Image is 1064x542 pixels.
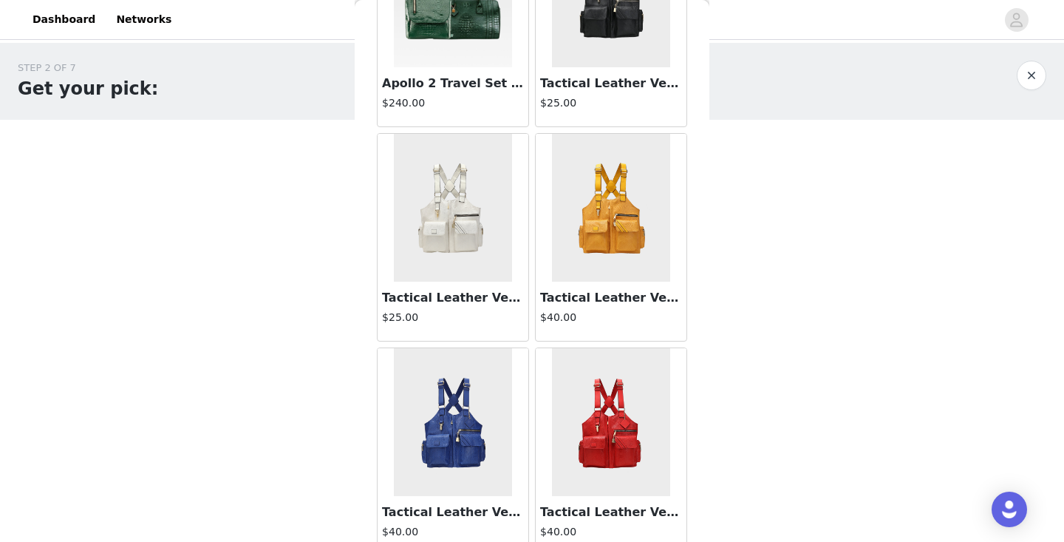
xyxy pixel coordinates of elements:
[552,134,670,282] img: Tactical Leather Vest in Mustard
[382,310,524,325] h4: $25.00
[18,75,158,102] h1: Get your pick:
[24,3,104,36] a: Dashboard
[382,289,524,307] h3: Tactical Leather Vest in White
[540,524,682,540] h4: $40.00
[1009,8,1023,32] div: avatar
[552,348,670,496] img: Tactical Leather Vest in Red
[992,492,1027,527] div: Open Intercom Messenger
[540,95,682,111] h4: $25.00
[540,504,682,521] h3: Tactical Leather Vest in Red
[382,524,524,540] h4: $40.00
[382,75,524,92] h3: Apollo 2 Travel Set in [GEOGRAPHIC_DATA]
[540,75,682,92] h3: Tactical Leather Vest in Black
[394,348,512,496] img: Tactical Leather Vest in Royal Blue
[382,504,524,521] h3: Tactical Leather Vest in Royal Blue
[540,310,682,325] h4: $40.00
[394,134,512,282] img: Tactical Leather Vest in White
[540,289,682,307] h3: Tactical Leather Vest in Mustard
[382,95,524,111] h4: $240.00
[18,61,158,75] div: STEP 2 OF 7
[107,3,180,36] a: Networks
